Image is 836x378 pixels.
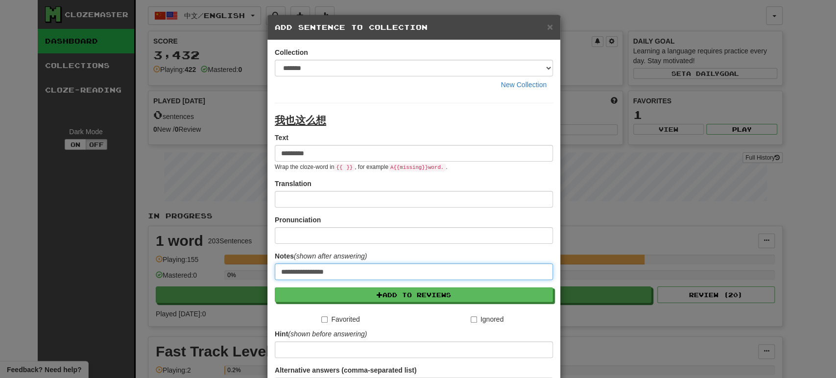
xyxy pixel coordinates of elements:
code: {{ [334,164,344,171]
label: Favorited [321,314,359,324]
button: Close [547,22,553,32]
label: Pronunciation [275,215,321,225]
button: New Collection [495,76,553,93]
label: Hint [275,329,367,339]
em: (shown before answering) [288,330,367,338]
label: Ignored [471,314,503,324]
label: Collection [275,47,308,57]
h5: Add Sentence to Collection [275,23,553,32]
u: 我也这么想 [275,115,326,126]
code: }} [344,164,355,171]
label: Text [275,133,288,142]
input: Favorited [321,316,328,323]
code: A {{ missing }} word. [388,164,446,171]
input: Ignored [471,316,477,323]
button: Add to Reviews [275,287,553,302]
em: (shown after answering) [294,252,367,260]
label: Alternative answers (comma-separated list) [275,365,416,375]
label: Notes [275,251,367,261]
label: Translation [275,179,311,189]
span: × [547,21,553,32]
small: Wrap the cloze-word in , for example . [275,164,447,170]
